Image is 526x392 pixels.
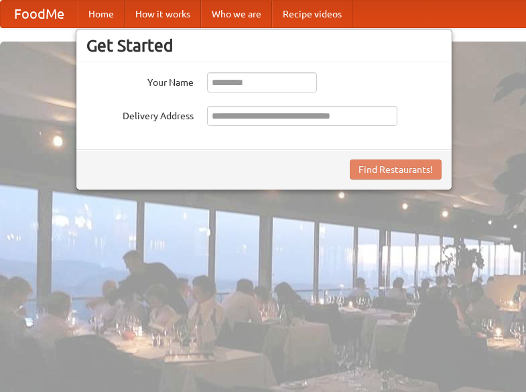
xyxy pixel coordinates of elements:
[86,106,194,123] label: Delivery Address
[86,36,442,56] h3: Get Started
[272,1,352,27] a: Recipe videos
[350,159,442,180] button: Find Restaurants!
[1,1,78,27] a: FoodMe
[78,1,125,27] a: Home
[125,1,201,27] a: How it works
[201,1,272,27] a: Who we are
[86,72,194,89] label: Your Name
